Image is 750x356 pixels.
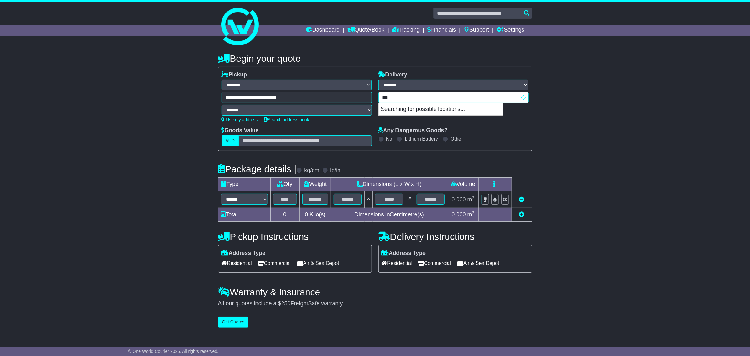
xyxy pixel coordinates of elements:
a: Add new item [519,211,525,218]
button: Get Quotes [218,317,249,328]
span: Air & Sea Depot [297,258,339,268]
div: All our quotes include a $ FreightSafe warranty. [218,300,532,307]
h4: Warranty & Insurance [218,287,532,297]
span: © One World Courier 2025. All rights reserved. [128,349,219,354]
td: x [365,191,373,208]
td: Qty [270,178,299,191]
td: Total [218,208,270,221]
h4: Begin your quote [218,53,532,64]
sup: 3 [472,195,475,200]
a: Use my address [222,117,258,122]
h4: Pickup Instructions [218,231,372,242]
label: Any Dangerous Goods? [378,127,448,134]
label: Goods Value [222,127,259,134]
span: m [467,196,475,203]
span: 250 [281,300,291,307]
a: Dashboard [306,25,340,36]
span: Commercial [418,258,451,268]
td: Volume [447,178,479,191]
label: AUD [222,135,239,146]
a: Search address book [264,117,309,122]
a: Settings [497,25,524,36]
a: Financials [427,25,456,36]
label: Address Type [222,250,266,257]
label: No [386,136,392,142]
span: 0 [305,211,308,218]
label: Address Type [382,250,426,257]
td: 0 [270,208,299,221]
a: Support [464,25,489,36]
span: 0.000 [452,196,466,203]
label: lb/in [330,167,340,174]
span: Residential [222,258,252,268]
td: Type [218,178,270,191]
td: Kilo(s) [299,208,331,221]
span: 0.000 [452,211,466,218]
sup: 3 [472,210,475,215]
p: Searching for possible locations... [379,103,503,115]
span: Air & Sea Depot [457,258,499,268]
h4: Package details | [218,164,297,174]
td: x [406,191,414,208]
span: Residential [382,258,412,268]
typeahead: Please provide city [378,92,529,103]
a: Quote/Book [347,25,384,36]
label: Lithium Battery [405,136,438,142]
h4: Delivery Instructions [378,231,532,242]
label: Other [451,136,463,142]
td: Weight [299,178,331,191]
a: Tracking [392,25,420,36]
label: kg/cm [304,167,319,174]
a: Remove this item [519,196,525,203]
label: Delivery [378,71,407,78]
td: Dimensions (L x W x H) [331,178,447,191]
span: m [467,211,475,218]
td: Dimensions in Centimetre(s) [331,208,447,221]
label: Pickup [222,71,247,78]
span: Commercial [258,258,291,268]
